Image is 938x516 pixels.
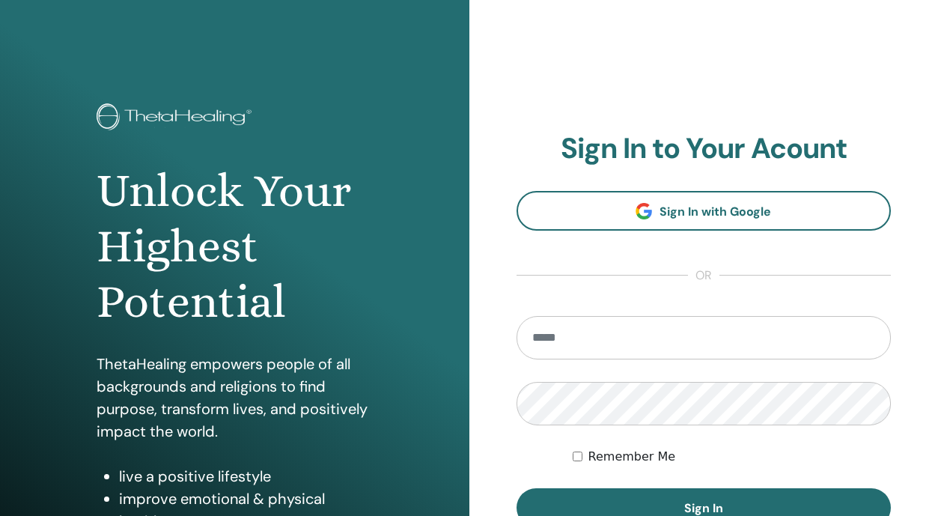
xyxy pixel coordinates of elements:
[588,448,676,466] label: Remember Me
[573,448,891,466] div: Keep me authenticated indefinitely or until I manually logout
[684,500,723,516] span: Sign In
[97,163,372,330] h1: Unlock Your Highest Potential
[119,465,372,488] li: live a positive lifestyle
[517,132,892,166] h2: Sign In to Your Acount
[688,267,719,285] span: or
[660,204,771,219] span: Sign In with Google
[97,353,372,443] p: ThetaHealing empowers people of all backgrounds and religions to find purpose, transform lives, a...
[517,191,892,231] a: Sign In with Google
